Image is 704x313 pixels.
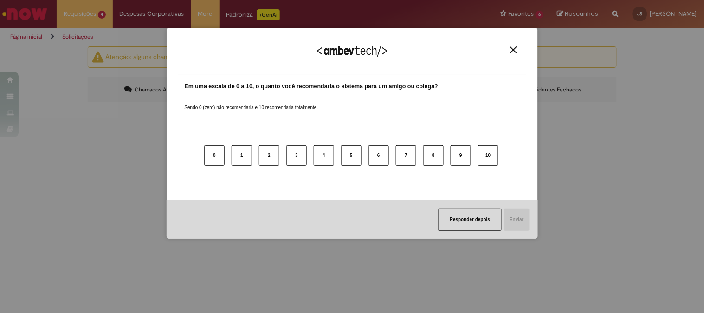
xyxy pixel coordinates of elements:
button: 2 [259,145,279,166]
button: 8 [423,145,444,166]
button: 6 [368,145,389,166]
button: 4 [314,145,334,166]
img: Close [510,46,517,53]
label: Sendo 0 (zero) não recomendaria e 10 recomendaria totalmente. [185,93,318,111]
button: Responder depois [438,209,502,231]
button: 5 [341,145,362,166]
button: 0 [204,145,225,166]
button: 10 [478,145,498,166]
button: 1 [232,145,252,166]
img: Logo Ambevtech [317,45,387,57]
label: Em uma escala de 0 a 10, o quanto você recomendaria o sistema para um amigo ou colega? [185,82,439,91]
button: 7 [396,145,416,166]
button: 3 [286,145,307,166]
button: 9 [451,145,471,166]
button: Close [507,46,520,54]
